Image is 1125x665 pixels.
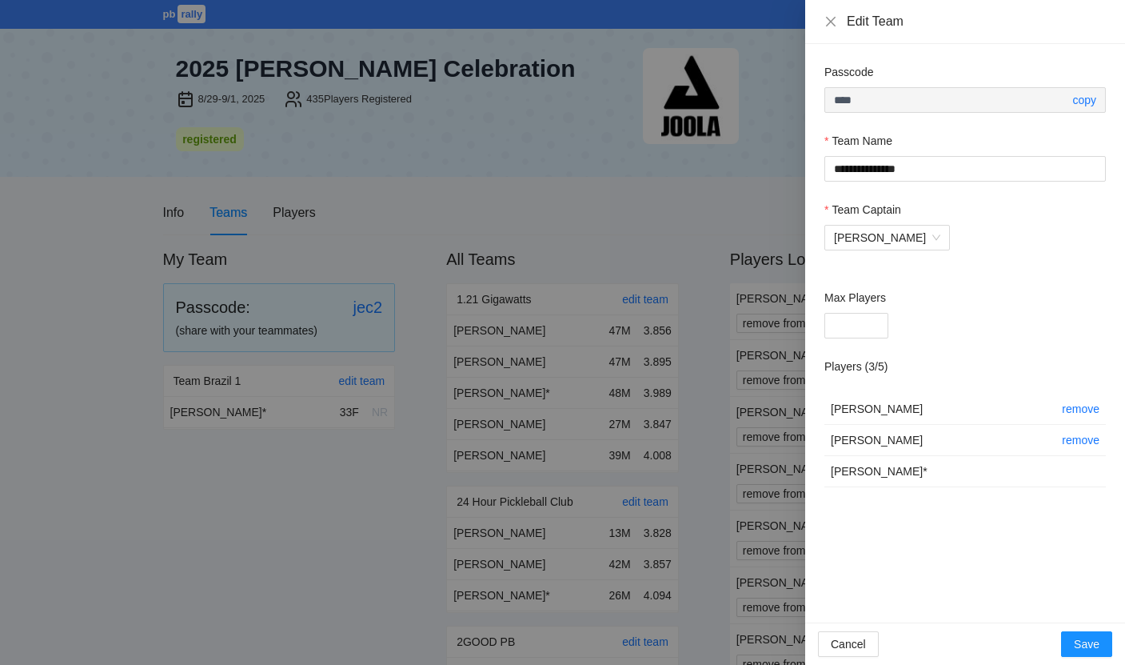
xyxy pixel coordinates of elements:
input: Team Name [824,156,1106,182]
a: copy [1072,94,1096,106]
span: Save [1074,635,1099,653]
td: [PERSON_NAME] * [824,456,1055,487]
input: Max Players [824,313,888,339]
span: Cancel [831,635,866,653]
span: Sonia Purello [834,226,940,250]
div: Edit Team [847,13,1106,30]
h2: Players ( 3 / 5 ) [824,358,888,375]
button: Cancel [818,631,879,657]
a: remove [1062,434,1099,447]
label: Passcode [824,63,873,81]
a: remove [1062,403,1099,415]
td: [PERSON_NAME] [824,394,1055,425]
span: close [824,15,837,28]
label: Team Captain [824,201,901,218]
input: Passcode [834,91,1069,109]
button: Save [1061,631,1112,657]
label: Team Name [824,132,892,150]
label: Max Players [824,289,886,306]
td: [PERSON_NAME] [824,425,1055,456]
button: Close [824,15,837,29]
